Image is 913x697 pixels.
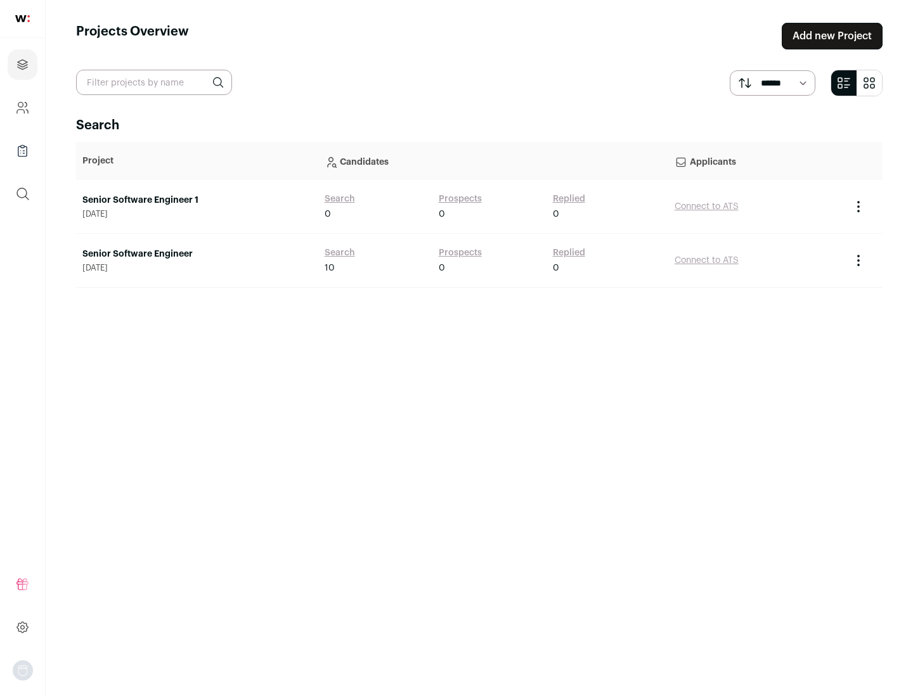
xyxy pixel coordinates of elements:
[553,208,559,221] span: 0
[82,263,312,273] span: [DATE]
[325,208,331,221] span: 0
[325,148,662,174] p: Candidates
[8,49,37,80] a: Projects
[439,262,445,274] span: 0
[76,23,189,49] h1: Projects Overview
[325,262,335,274] span: 10
[15,15,30,22] img: wellfound-shorthand-0d5821cbd27db2630d0214b213865d53afaa358527fdda9d0ea32b1df1b89c2c.svg
[782,23,883,49] a: Add new Project
[8,93,37,123] a: Company and ATS Settings
[439,193,482,205] a: Prospects
[13,660,33,681] img: nopic.png
[851,199,866,214] button: Project Actions
[675,148,838,174] p: Applicants
[82,209,312,219] span: [DATE]
[675,202,739,211] a: Connect to ATS
[553,193,585,205] a: Replied
[13,660,33,681] button: Open dropdown
[675,256,739,265] a: Connect to ATS
[325,193,355,205] a: Search
[439,246,482,259] a: Prospects
[82,248,312,260] a: Senior Software Engineer
[851,253,866,268] button: Project Actions
[8,136,37,166] a: Company Lists
[76,70,232,95] input: Filter projects by name
[82,155,312,167] p: Project
[439,208,445,221] span: 0
[76,117,883,134] h2: Search
[553,246,585,259] a: Replied
[553,262,559,274] span: 0
[82,194,312,207] a: Senior Software Engineer 1
[325,246,355,259] a: Search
